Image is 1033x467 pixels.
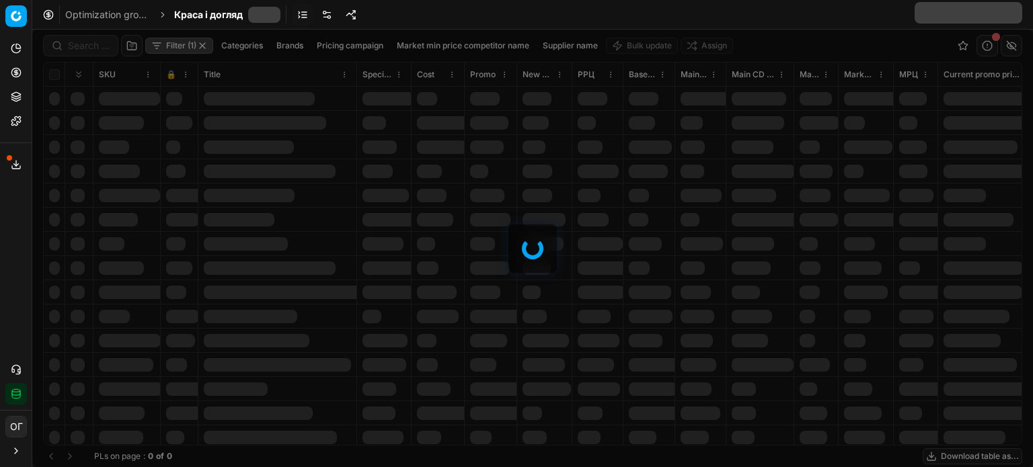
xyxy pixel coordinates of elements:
[5,416,27,437] button: ОГ
[65,8,151,22] a: Optimization groups
[174,8,243,22] span: Краса і догляд
[174,7,280,23] span: Краса і догляд
[6,417,26,437] span: ОГ
[65,7,280,23] nav: breadcrumb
